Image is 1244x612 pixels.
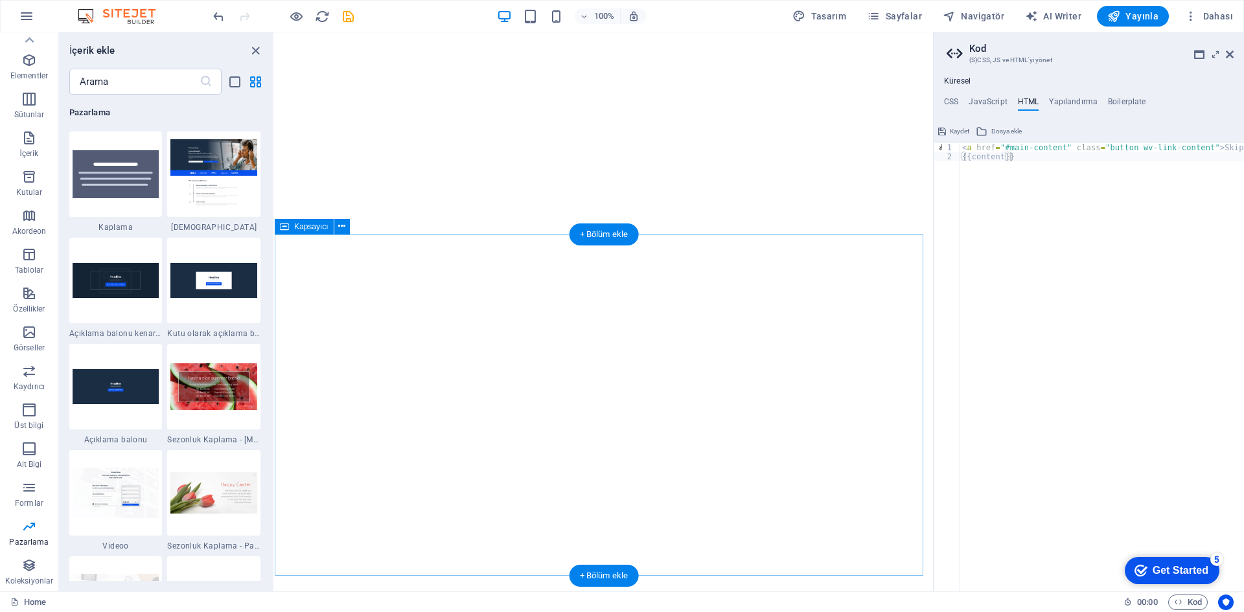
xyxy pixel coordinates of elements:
[69,105,260,120] h6: Pazarlama
[1108,97,1146,111] h4: Boilerplate
[14,381,45,392] p: Kaydırıcı
[69,43,115,58] h6: İçerik ekle
[10,595,46,610] a: Seçimi iptal etmek için tıkla. Sayfaları açmak için çift tıkla
[934,143,960,152] div: 1
[1123,595,1158,610] h6: Oturum süresi
[15,498,43,508] p: Formlar
[1184,10,1233,23] span: Dahası
[13,304,45,314] p: Özellikler
[1107,10,1158,23] span: Yayınla
[1174,595,1202,610] span: Kod
[14,343,45,353] p: Görseller
[792,10,846,23] span: Tasarım
[14,109,45,120] p: Sütunlar
[19,148,38,159] p: İçerik
[69,69,200,95] input: Arama
[1168,595,1208,610] button: Kod
[69,435,163,445] span: Açıklama balonu
[73,263,159,297] img: callout-border.png
[787,6,851,27] div: Tasarım (Ctrl+Alt+Y)
[867,10,922,23] span: Sayfalar
[167,131,260,232] div: [DEMOGRAPHIC_DATA]
[594,8,615,24] h6: 100%
[862,6,927,27] button: Sayfalar
[75,8,172,24] img: Editor Logo
[12,226,47,236] p: Akordeon
[288,8,304,24] button: Ön izleme modundan çıkıp düzenlemeye devam etmek için buraya tıklayın
[1049,97,1098,111] h4: Yapılandırma
[211,8,226,24] button: undo
[69,344,163,445] div: Açıklama balonu
[1018,97,1039,111] h4: HTML
[991,124,1022,139] span: Dosya ekle
[69,541,163,551] span: Videoo
[73,369,159,403] img: callout.png
[944,97,958,111] h4: CSS
[69,328,163,339] span: Açıklama balonu kenarlıklı
[170,472,257,514] img: Screenshot_2019-10-25SitejetTemplate-BlankRedesign-Berlin2.png
[69,450,163,551] div: Videoo
[950,124,969,139] span: Kaydet
[69,131,163,232] div: Kaplama
[14,420,43,431] p: Üst bilgi
[15,265,44,275] p: Tablolar
[96,3,109,16] div: 5
[69,238,163,339] div: Açıklama balonu kenarlıklı
[974,124,1024,139] button: Dosya ekle
[1218,595,1234,610] button: Usercentrics
[936,124,971,139] button: Kaydet
[575,8,621,24] button: 100%
[69,222,163,232] span: Kaplama
[167,450,260,551] div: Sezonluk Kaplama - Paskalya
[570,223,639,245] div: + Bölüm ekle
[969,97,1007,111] h4: JavaScript
[167,344,260,445] div: Sezonluk Kaplama - [MEDICAL_DATA]
[170,263,257,297] img: callout-box_v2.png
[10,6,105,34] div: Get Started 5 items remaining, 0% complete
[1020,6,1087,27] button: AI Writer
[938,6,1009,27] button: Navigatör
[211,9,226,24] i: Geri al: Elementleri sil (Ctrl+Z)
[248,43,263,58] button: close panel
[167,222,260,232] span: [DEMOGRAPHIC_DATA]
[17,459,42,470] p: Alt Bigi
[294,223,328,231] span: Kapsayıcı
[10,71,48,81] p: Elementler
[38,14,94,26] div: Get Started
[248,74,263,89] button: grid-view
[1025,10,1081,23] span: AI Writer
[167,238,260,339] div: Kutu olarak açıklama balonu
[227,74,242,89] button: list-view
[16,187,43,198] p: Kutular
[167,541,260,551] span: Sezonluk Kaplama - Paskalya
[570,565,639,587] div: + Bölüm ekle
[167,435,260,445] span: Sezonluk Kaplama - [MEDICAL_DATA]
[1137,595,1157,610] span: 00 00
[1179,6,1238,27] button: Dahası
[943,10,1004,23] span: Navigatör
[5,576,53,586] p: Koleksiyonlar
[944,76,971,87] h4: Küresel
[73,468,159,518] img: Screenshot_2019-06-19SitejetTemplate-BlankRedesign-Berlin5.png
[170,363,257,410] img: Screenshot_2019-10-25SitejetTemplate-BlankRedesign-Berlin3.png
[9,537,49,547] p: Pazarlama
[73,150,159,199] img: overlay-default.svg
[628,10,639,22] i: Yeniden boyutlandırmada yakınlaştırma düzeyini seçilen cihaza uyacak şekilde otomatik olarak ayarla.
[167,328,260,339] span: Kutu olarak açıklama balonu
[1146,597,1148,607] span: :
[315,9,330,24] i: Sayfayı yeniden yükleyin
[314,8,330,24] button: reload
[969,54,1208,66] h3: (S)CSS, JS ve HTML'yi yönet
[341,9,356,24] i: Kaydet (Ctrl+S)
[969,43,1234,54] h2: Kod
[934,152,960,161] div: 2
[787,6,851,27] button: Tasarım
[170,139,257,209] img: Screenshot_2019-06-19SitejetTemplate-BlankRedesign-Berlin7.png
[1097,6,1169,27] button: Yayınla
[340,8,356,24] button: save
